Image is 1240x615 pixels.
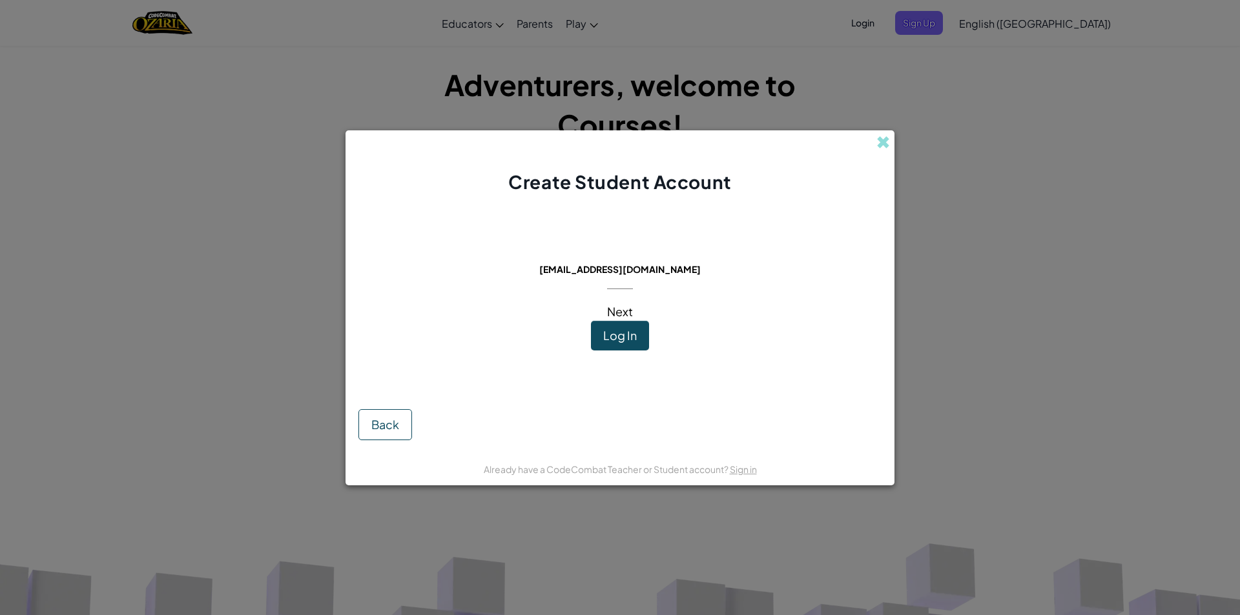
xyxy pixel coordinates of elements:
[529,245,712,260] span: This email is already in use:
[539,263,701,275] span: [EMAIL_ADDRESS][DOMAIN_NAME]
[508,170,731,193] span: Create Student Account
[371,417,399,432] span: Back
[730,463,757,475] a: Sign in
[591,321,649,350] button: Log In
[358,409,412,440] button: Back
[607,304,633,319] span: Next
[603,328,637,343] span: Log In
[484,463,730,475] span: Already have a CodeCombat Teacher or Student account?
